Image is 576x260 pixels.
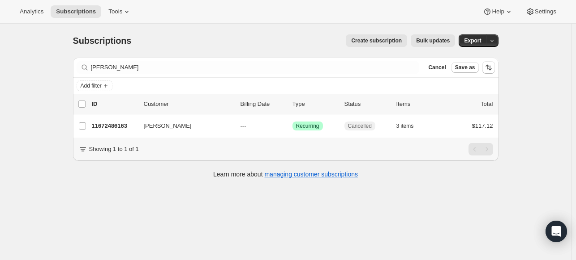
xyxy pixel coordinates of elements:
[264,171,358,178] a: managing customer subscriptions
[481,100,493,109] p: Total
[492,8,504,15] span: Help
[73,36,132,46] span: Subscriptions
[464,37,481,44] span: Export
[416,37,450,44] span: Bulk updates
[241,100,285,109] p: Billing Date
[241,122,246,129] span: ---
[346,34,407,47] button: Create subscription
[459,34,486,47] button: Export
[144,122,192,130] span: [PERSON_NAME]
[92,100,137,109] p: ID
[348,122,372,130] span: Cancelled
[396,100,441,109] div: Items
[213,170,358,179] p: Learn more about
[396,122,414,130] span: 3 items
[428,64,446,71] span: Cancel
[56,8,96,15] span: Subscriptions
[14,5,49,18] button: Analytics
[51,5,101,18] button: Subscriptions
[292,100,337,109] div: Type
[411,34,455,47] button: Bulk updates
[472,122,493,129] span: $117.12
[81,82,102,89] span: Add filter
[296,122,319,130] span: Recurring
[344,100,389,109] p: Status
[92,122,137,130] p: 11672486163
[477,5,518,18] button: Help
[92,100,493,109] div: IDCustomerBilling DateTypeStatusItemsTotal
[535,8,556,15] span: Settings
[144,100,233,109] p: Customer
[138,119,228,133] button: [PERSON_NAME]
[92,120,493,132] div: 11672486163[PERSON_NAME]---SuccessRecurringCancelled3 items$117.12
[77,80,112,91] button: Add filter
[451,62,479,73] button: Save as
[482,61,495,74] button: Sort the results
[396,120,424,132] button: 3 items
[546,221,567,242] div: Open Intercom Messenger
[89,145,139,154] p: Showing 1 to 1 of 1
[108,8,122,15] span: Tools
[425,62,449,73] button: Cancel
[520,5,562,18] button: Settings
[91,61,420,74] input: Filter subscribers
[20,8,43,15] span: Analytics
[469,143,493,155] nav: Pagination
[351,37,402,44] span: Create subscription
[455,64,475,71] span: Save as
[103,5,137,18] button: Tools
